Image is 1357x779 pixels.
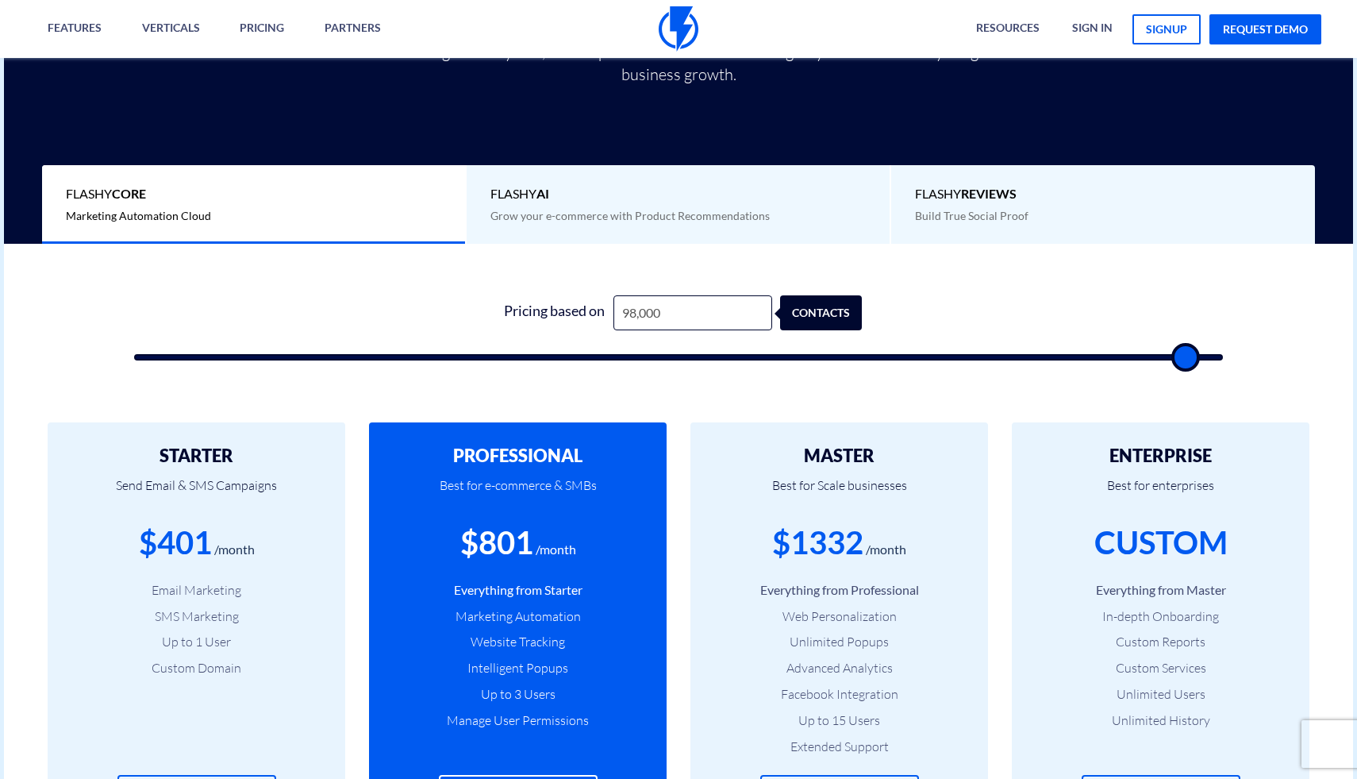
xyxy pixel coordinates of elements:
li: Custom Domain [71,659,321,677]
li: Unlimited History [1036,712,1286,730]
li: Web Personalization [714,607,964,626]
li: In-depth Onboarding [1036,607,1286,626]
p: Best for Scale businesses [714,466,964,520]
h2: ENTERPRISE [1036,446,1286,465]
li: Email Marketing [71,581,321,600]
a: signup [1132,14,1201,44]
div: Pricing based on [494,295,613,331]
p: Send Email & SMS Campaigns [71,466,321,520]
li: Extended Support [714,738,964,756]
div: /month [866,541,906,559]
li: Everything from Professional [714,581,964,600]
b: Core [112,186,146,201]
div: /month [536,541,576,559]
li: Everything from Master [1036,581,1286,600]
li: Advanced Analytics [714,659,964,677]
li: SMS Marketing [71,607,321,626]
li: Custom Reports [1036,633,1286,651]
span: Flashy [490,185,866,203]
h2: STARTER [71,446,321,465]
li: Up to 3 Users [393,685,643,704]
li: Custom Services [1036,659,1286,677]
li: Facebook Integration [714,685,964,704]
span: Flashy [66,185,441,203]
div: $401 [139,520,212,565]
div: CUSTOM [1094,520,1228,565]
span: Flashy [915,185,1291,203]
p: Best for enterprises [1036,466,1286,520]
div: $801 [460,520,533,565]
span: Build True Social Proof [915,209,1028,222]
h2: MASTER [714,446,964,465]
li: Marketing Automation [393,607,643,626]
li: Everything from Starter [393,581,643,600]
h2: PROFESSIONAL [393,446,643,465]
div: $1332 [772,520,863,565]
li: Manage User Permissions [393,712,643,730]
li: Unlimited Users [1036,685,1286,704]
li: Up to 15 Users [714,712,964,730]
div: /month [214,541,255,559]
div: contacts [788,295,870,331]
a: request demo [1209,14,1321,44]
b: REVIEWS [961,186,1017,201]
span: Grow your e-commerce with Product Recommendations [490,209,770,222]
li: Unlimited Popups [714,633,964,651]
li: Website Tracking [393,633,643,651]
p: Best for e-commerce & SMBs [393,466,643,520]
span: Marketing Automation Cloud [66,209,211,222]
li: Intelligent Popups [393,659,643,677]
li: Up to 1 User [71,633,321,651]
b: AI [536,186,549,201]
